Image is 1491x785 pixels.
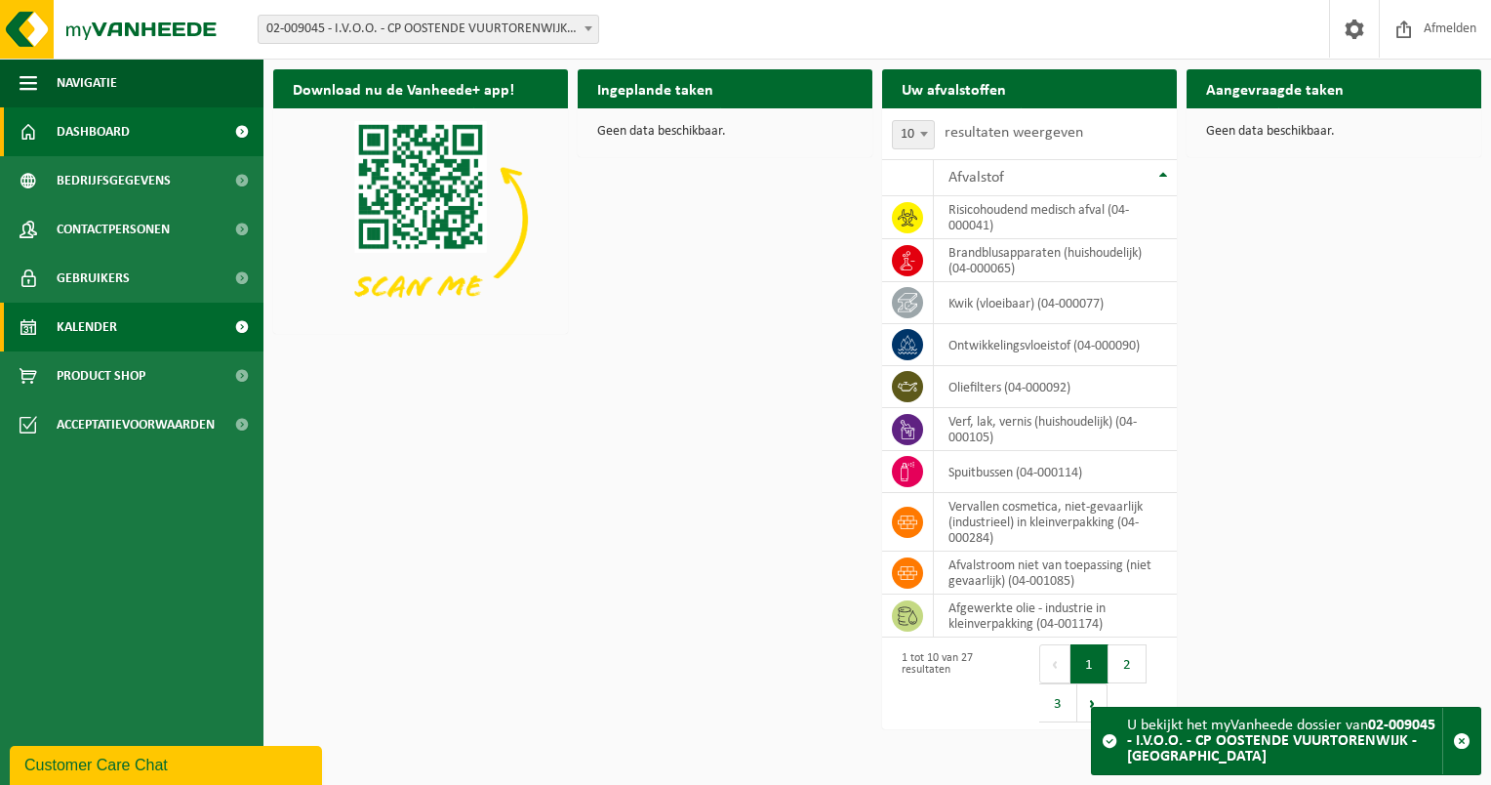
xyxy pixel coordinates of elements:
[57,303,117,351] span: Kalender
[892,642,1020,724] div: 1 tot 10 van 27 resultaten
[259,16,598,43] span: 02-009045 - I.V.O.O. - CP OOSTENDE VUURTORENWIJK - OOSTENDE
[948,170,1004,186] span: Afvalstof
[57,156,171,205] span: Bedrijfsgegevens
[934,552,1177,595] td: afvalstroom niet van toepassing (niet gevaarlijk) (04-001085)
[1187,69,1363,107] h2: Aangevraagde taken
[1127,718,1435,764] strong: 02-009045 - I.V.O.O. - CP OOSTENDE VUURTORENWIJK - [GEOGRAPHIC_DATA]
[57,59,117,107] span: Navigatie
[1070,644,1108,683] button: 1
[1127,708,1442,774] div: U bekijkt het myVanheede dossier van
[893,121,934,148] span: 10
[934,282,1177,324] td: kwik (vloeibaar) (04-000077)
[57,400,215,449] span: Acceptatievoorwaarden
[1108,644,1147,683] button: 2
[892,120,935,149] span: 10
[258,15,599,44] span: 02-009045 - I.V.O.O. - CP OOSTENDE VUURTORENWIJK - OOSTENDE
[273,108,568,330] img: Download de VHEPlus App
[1206,125,1462,139] p: Geen data beschikbaar.
[10,742,326,785] iframe: chat widget
[934,493,1177,552] td: vervallen cosmetica, niet-gevaarlijk (industrieel) in kleinverpakking (04-000284)
[934,408,1177,451] td: verf, lak, vernis (huishoudelijk) (04-000105)
[934,239,1177,282] td: brandblusapparaten (huishoudelijk) (04-000065)
[934,366,1177,408] td: oliefilters (04-000092)
[934,196,1177,239] td: risicohoudend medisch afval (04-000041)
[57,107,130,156] span: Dashboard
[1077,683,1108,723] button: Next
[578,69,733,107] h2: Ingeplande taken
[57,351,145,400] span: Product Shop
[934,324,1177,366] td: ontwikkelingsvloeistof (04-000090)
[597,125,853,139] p: Geen data beschikbaar.
[273,69,534,107] h2: Download nu de Vanheede+ app!
[882,69,1026,107] h2: Uw afvalstoffen
[1039,683,1077,723] button: 3
[57,205,170,254] span: Contactpersonen
[57,254,130,303] span: Gebruikers
[945,125,1083,141] label: resultaten weergeven
[1039,644,1070,683] button: Previous
[934,451,1177,493] td: spuitbussen (04-000114)
[934,595,1177,638] td: afgewerkte olie - industrie in kleinverpakking (04-001174)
